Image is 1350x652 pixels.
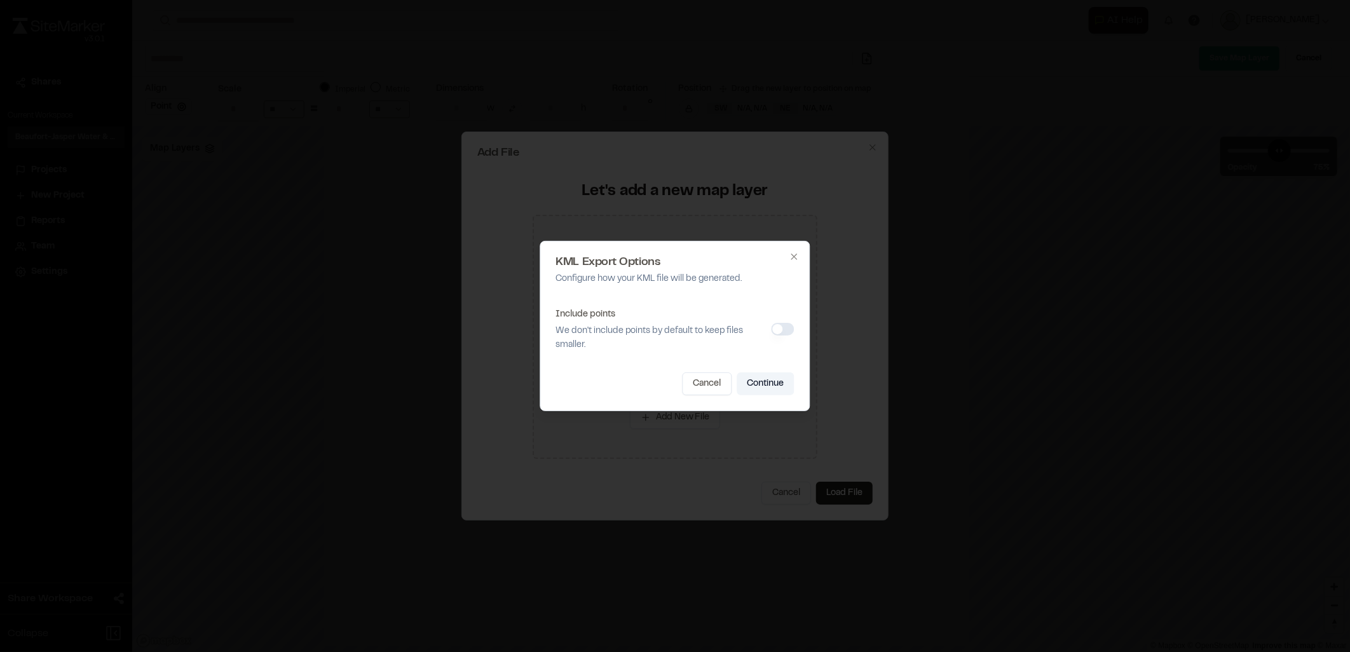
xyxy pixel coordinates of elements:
[683,372,732,395] button: Cancel
[737,372,794,395] button: Continue
[556,311,616,318] label: Include points
[556,272,794,286] p: Configure how your KML file will be generated.
[556,324,767,352] p: We don't include points by default to keep files smaller.
[556,257,794,268] h2: KML Export Options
